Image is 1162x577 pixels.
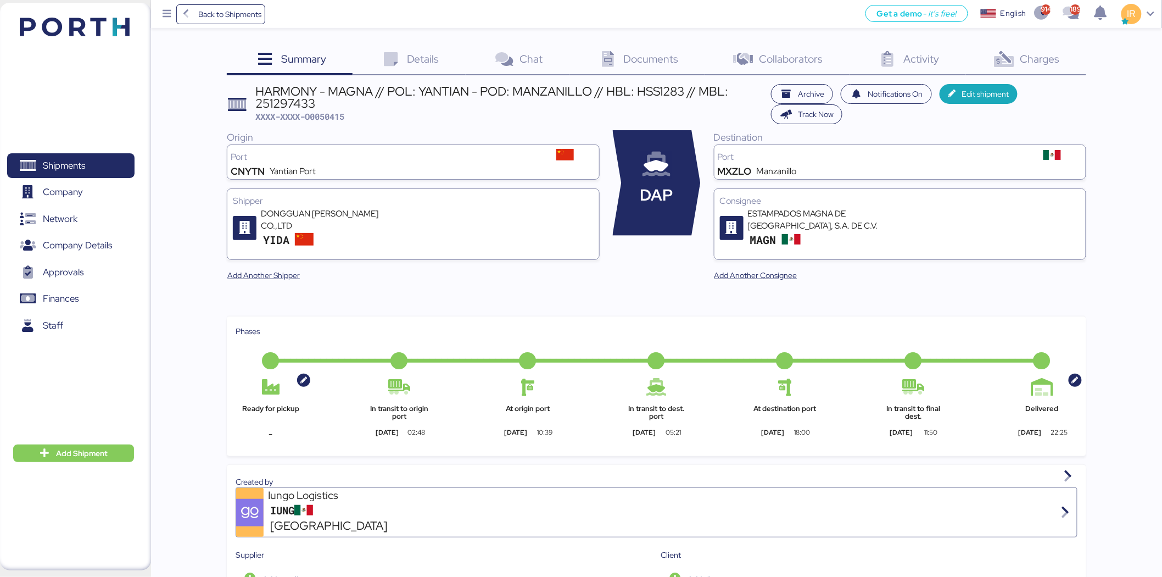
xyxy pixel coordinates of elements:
a: Staff [7,313,135,338]
span: Charges [1020,52,1060,66]
div: In transit to dest. port [622,405,692,421]
button: Edit shipment [940,84,1018,104]
div: In transit to origin port [364,405,434,421]
div: DONGGUAN [PERSON_NAME] CO.,LTD [261,208,393,232]
button: Menu [158,5,176,24]
div: [DATE] [493,428,538,437]
div: Ready for pickup [236,405,306,421]
div: - [236,428,306,441]
div: Phases [236,325,1077,337]
span: Track Now [798,108,834,121]
span: Network [43,211,77,227]
div: [DATE] [364,428,410,437]
span: Finances [43,291,79,307]
div: [DATE] [879,428,924,437]
span: Company Details [43,237,112,253]
a: Back to Shipments [176,4,266,24]
div: Consignee [720,195,1080,208]
div: Manzanillo [756,167,796,176]
span: DAP [640,184,673,207]
a: Approvals [7,260,135,285]
span: Details [407,52,439,66]
a: Network [7,207,135,232]
div: Delivered [1007,405,1077,421]
div: English [1001,8,1026,19]
div: 11:50 [913,428,949,437]
div: CNYTN [231,167,265,176]
span: [GEOGRAPHIC_DATA] [270,517,387,535]
div: 02:48 [399,428,434,437]
div: Port [718,153,1022,162]
a: Company Details [7,233,135,258]
button: Add Another Shipper [219,265,309,285]
div: At destination port [750,405,820,421]
div: In transit to final dest. [879,405,949,421]
span: XXXX-XXXX-O0050415 [255,111,344,122]
button: Notifications On [841,84,932,104]
div: 18:00 [784,428,820,437]
div: Created by [236,476,1077,488]
div: Shipper [233,195,593,208]
span: Documents [624,52,679,66]
div: ESTAMPADOS MAGNA DE [GEOGRAPHIC_DATA], S.A. DE C.V. [748,208,880,232]
span: Edit shipment [962,87,1009,101]
a: Shipments [7,153,135,179]
div: Port [231,153,535,162]
span: Back to Shipments [198,8,261,21]
div: Iungo Logistics [268,488,400,503]
span: Add Another Shipper [227,269,300,282]
div: [DATE] [622,428,667,437]
button: Add Another Consignee [706,265,806,285]
span: IR [1127,7,1136,21]
span: Company [43,184,83,200]
span: Collaborators [759,52,823,66]
div: 05:21 [656,428,691,437]
span: Shipments [43,158,85,174]
div: Destination [714,130,1086,145]
span: Staff [43,318,63,334]
div: HARMONY - MAGNA // POL: YANTIAN - POD: MANZANILLO // HBL: HSS1283 // MBL: 251297433 [255,85,766,110]
button: Archive [771,84,834,104]
a: Company [7,180,135,205]
span: Activity [904,52,940,66]
span: Chat [520,52,543,66]
span: Approvals [43,264,83,280]
div: Origin [227,130,599,145]
a: Finances [7,286,135,312]
button: Track Now [771,104,843,124]
span: Add Another Consignee [714,269,797,282]
span: Add Shipment [56,447,108,460]
div: [DATE] [1007,428,1053,437]
span: Archive [798,87,824,101]
button: Add Shipment [13,445,134,462]
div: 22:25 [1042,428,1077,437]
div: At origin port [493,405,563,421]
div: MXZLO [718,167,752,176]
span: Notifications On [868,87,923,101]
span: Summary [281,52,326,66]
div: 10:39 [527,428,563,437]
div: [DATE] [750,428,796,437]
div: Yantian Port [270,167,316,176]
